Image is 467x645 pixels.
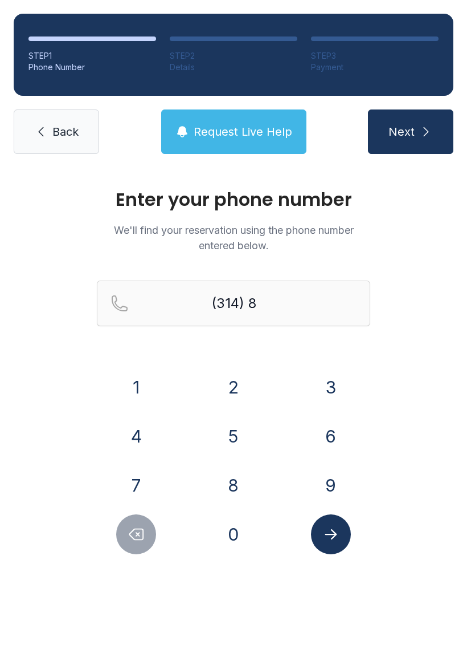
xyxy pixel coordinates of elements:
span: Request Live Help [194,124,292,140]
button: 4 [116,416,156,456]
button: 8 [214,465,253,505]
div: STEP 2 [170,50,297,62]
span: Next [388,124,415,140]
div: Payment [311,62,439,73]
p: We'll find your reservation using the phone number entered below. [97,222,370,253]
button: 6 [311,416,351,456]
button: 9 [311,465,351,505]
div: Details [170,62,297,73]
button: 7 [116,465,156,505]
button: Delete number [116,514,156,554]
button: 3 [311,367,351,407]
span: Back [52,124,79,140]
button: 5 [214,416,253,456]
button: 2 [214,367,253,407]
button: 1 [116,367,156,407]
div: Phone Number [28,62,156,73]
button: 0 [214,514,253,554]
button: Submit lookup form [311,514,351,554]
h1: Enter your phone number [97,190,370,209]
div: STEP 1 [28,50,156,62]
div: STEP 3 [311,50,439,62]
input: Reservation phone number [97,281,370,326]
